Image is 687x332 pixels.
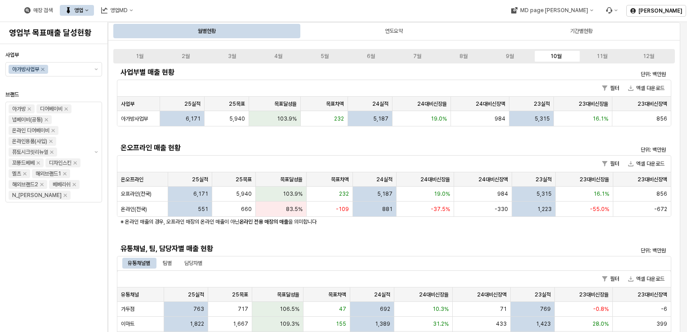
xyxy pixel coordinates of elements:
[136,53,143,59] div: 1월
[232,291,248,298] span: 25목표
[433,305,449,313] span: 10.3%
[336,320,346,328] span: 155
[372,100,388,108] span: 24실적
[91,102,102,202] button: 제안 사항 표시
[255,52,302,60] label: 4월
[19,5,58,16] button: 매장 검색
[339,305,346,313] span: 47
[274,53,282,59] div: 4월
[375,320,390,328] span: 1,389
[198,206,208,213] span: 551
[53,180,71,189] div: 베베리쉬
[626,5,686,17] button: [PERSON_NAME]
[184,258,202,269] div: 담당자별
[40,183,44,186] div: Remove 해외브랜드2
[334,115,344,122] span: 232
[536,320,551,328] span: 1,423
[236,190,252,197] span: 5,940
[638,291,667,298] span: 23대비신장액
[478,176,508,183] span: 24대비신장액
[638,100,667,108] span: 23대비신장액
[656,320,667,328] span: 399
[625,52,672,60] label: 12월
[417,100,447,108] span: 24대비신장율
[229,115,245,122] span: 5,940
[188,291,204,298] span: 25실적
[49,158,71,167] div: 디자인스킨
[598,274,623,284] button: 필터
[625,158,668,169] button: 엑셀 다운로드
[579,52,625,60] label: 11월
[120,68,529,77] h5: 사업부별 매출 현황
[192,176,208,183] span: 25실적
[60,5,94,16] button: 영업
[229,100,245,108] span: 25목표
[489,24,674,38] div: 기간별현황
[654,206,667,213] span: -672
[339,190,349,197] span: 232
[326,100,344,108] span: 목표차액
[580,176,609,183] span: 23대비신장율
[33,7,53,13] div: 매장 검색
[579,291,609,298] span: 23대비신장율
[336,206,349,213] span: -109
[540,305,551,313] span: 769
[121,320,134,328] span: 이마트
[228,53,236,59] div: 3월
[486,52,533,60] label: 9월
[51,129,55,132] div: Remove 온라인 디어베이비
[120,218,575,226] p: ※ 온라인 매출의 경우, 오프라인 매장의 온라인 매출이 아닌 을 의미합니다
[121,115,148,122] span: 아가방사업부
[431,115,447,122] span: 19.0%
[600,5,623,16] div: Menu item 6
[277,291,299,298] span: 목표달성율
[550,53,562,59] div: 10월
[593,115,608,122] span: 16.1%
[128,258,150,269] div: 유통채널별
[535,176,552,183] span: 23실적
[280,176,303,183] span: 목표달성율
[120,244,529,253] h5: 유통채널, 팀, 담당자별 매출 현황
[120,144,529,153] h5: 온오프라인 매출 현황
[382,206,393,213] span: 881
[12,126,49,135] div: 온라인 디어베이비
[91,63,102,76] button: 제안 사항 표시
[538,146,666,154] p: 단위: 백만원
[193,190,208,197] span: 6,171
[121,176,143,183] span: 온오프라인
[643,53,654,59] div: 12월
[373,115,388,122] span: 5,187
[321,53,329,59] div: 5월
[459,53,468,59] div: 8월
[12,115,43,124] div: 냅베이비(공통)
[74,7,83,13] div: 영업
[63,172,67,175] div: Remove 해외브랜드1
[40,104,62,113] div: 디어베이비
[277,115,297,122] span: 103.9%
[440,52,486,60] label: 8월
[476,100,505,108] span: 24대비신장액
[45,118,48,121] div: Remove 냅베이비(공통)
[209,52,255,60] label: 3월
[12,104,26,113] div: 아가방
[121,190,152,197] span: 오프라인(전국)
[535,291,551,298] span: 23실적
[283,190,303,197] span: 103.9%
[184,100,201,108] span: 25실적
[12,148,48,157] div: 퓨토시크릿리뉴얼
[122,258,156,269] div: 유통채널별
[506,53,514,59] div: 9월
[625,274,668,284] button: 엑셀 다운로드
[9,28,98,37] h4: 영업부 목표매출 달성현황
[274,100,297,108] span: 목표달성율
[239,219,288,225] strong: 온라인 전용 매장의 매출
[535,115,550,122] span: 5,315
[64,107,68,111] div: Remove 디어베이비
[36,161,40,165] div: Remove 꼬똥드베베
[12,169,21,178] div: 엘츠
[12,158,35,167] div: 꼬똥드베베
[656,115,667,122] span: 856
[36,169,61,178] div: 해외브랜드1
[590,206,609,213] span: -55.0%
